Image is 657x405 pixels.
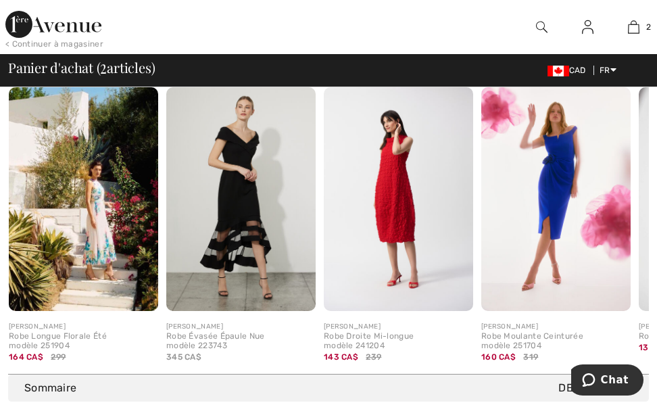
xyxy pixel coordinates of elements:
[628,19,639,35] img: Mon panier
[366,351,381,363] span: 239
[547,66,591,75] span: CAD
[558,380,643,396] span: Description
[324,348,358,362] span: 143 CA$
[612,19,656,35] a: 2
[600,66,616,75] span: FR
[324,87,473,312] img: Robe Droite Mi-longue modèle 241204
[571,364,643,398] iframe: Ouvre un widget dans lequel vous pouvez chatter avec l’un de nos agents
[166,352,201,362] span: 345 CA$
[100,57,107,75] span: 2
[51,351,66,363] span: 299
[5,11,101,38] img: 1ère Avenue
[9,87,158,312] img: Robe Longue Florale Été modèle 251904
[547,66,569,76] img: Canadian Dollar
[9,322,158,332] div: [PERSON_NAME]
[324,322,473,332] div: [PERSON_NAME]
[523,351,538,363] span: 319
[481,348,516,362] span: 160 CA$
[481,322,631,332] div: [PERSON_NAME]
[166,87,316,312] img: Robe Évasée Épaule Nue modèle 223743
[324,332,473,351] div: Robe Droite Mi-longue modèle 241204
[9,348,43,362] span: 164 CA$
[166,332,316,351] div: Robe Évasée Épaule Nue modèle 223743
[481,332,631,351] div: Robe Moulante Ceinturée modèle 251704
[5,38,103,50] div: < Continuer à magasiner
[8,61,155,74] span: Panier d'achat ( articles)
[571,19,604,36] a: Se connecter
[536,19,547,35] img: recherche
[166,322,316,332] div: [PERSON_NAME]
[646,21,651,33] span: 2
[582,19,593,35] img: Mes infos
[9,332,158,351] div: Robe Longue Florale Été modèle 251904
[24,380,643,396] div: Sommaire
[481,87,631,312] img: Robe Moulante Ceinturée modèle 251704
